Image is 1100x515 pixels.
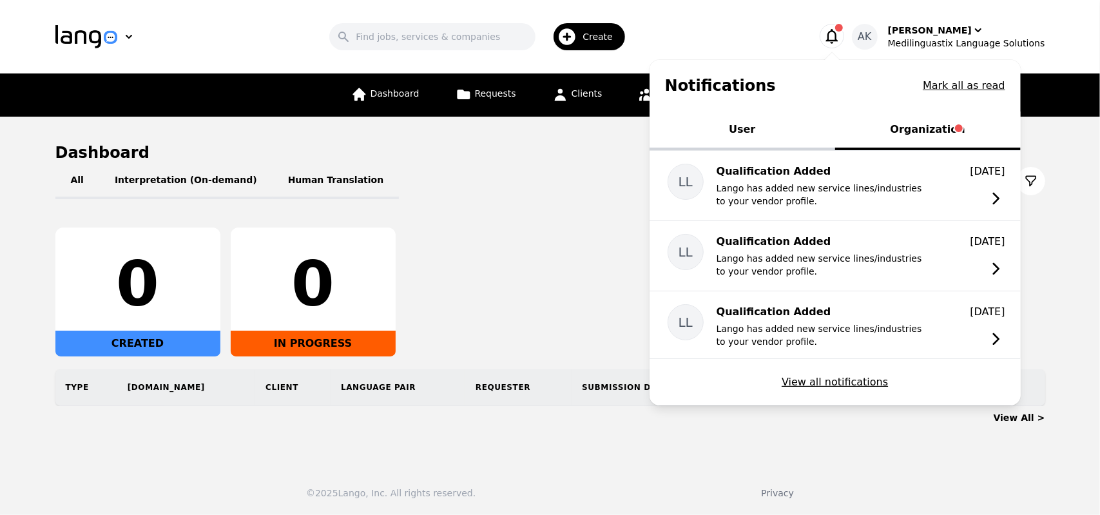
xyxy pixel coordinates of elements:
[717,234,923,249] p: Qualification Added
[852,24,1045,50] button: AK[PERSON_NAME]Medilinguastix Language Solutions
[55,369,117,405] th: Type
[55,25,117,48] img: Logo
[782,374,888,390] button: View all notifications
[679,173,693,191] span: LL
[371,88,420,99] span: Dashboard
[717,164,923,179] p: Qualification Added
[761,488,794,498] a: Privacy
[717,182,923,208] p: Lango has added new service lines/industries to your vendor profile.
[465,369,572,405] th: Requester
[273,163,400,199] button: Human Translation
[994,413,1045,423] a: View All >
[572,369,722,405] th: Submission Date
[343,73,427,117] a: Dashboard
[55,142,1045,163] h1: Dashboard
[888,37,1045,50] div: Medilinguastix Language Solutions
[679,243,693,261] span: LL
[970,306,1005,318] time: [DATE]
[665,75,776,96] h1: Notifications
[717,252,923,278] p: Lango has added new service lines/industries to your vendor profile.
[631,73,702,117] a: Vendors
[650,112,835,150] button: User
[66,253,210,315] div: 0
[536,18,633,55] button: Create
[545,73,610,117] a: Clients
[717,304,923,320] p: Qualification Added
[241,253,385,315] div: 0
[970,235,1005,248] time: [DATE]
[55,331,220,356] div: CREATED
[448,73,524,117] a: Requests
[117,369,255,405] th: [DOMAIN_NAME]
[1017,167,1045,195] button: Filter
[923,78,1005,93] button: Mark all as read
[835,112,1021,150] button: Organization
[475,88,516,99] span: Requests
[306,487,476,500] div: © 2025 Lango, Inc. All rights reserved.
[99,163,273,199] button: Interpretation (On-demand)
[255,369,331,405] th: Client
[717,322,923,348] p: Lango has added new service lines/industries to your vendor profile.
[572,88,603,99] span: Clients
[858,29,871,44] span: AK
[55,163,99,199] button: All
[888,24,972,37] div: [PERSON_NAME]
[329,23,536,50] input: Find jobs, services & companies
[231,331,396,356] div: IN PROGRESS
[970,165,1005,177] time: [DATE]
[679,313,693,331] span: LL
[331,369,465,405] th: Language Pair
[583,30,622,43] span: Create
[650,112,1021,150] div: Tabs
